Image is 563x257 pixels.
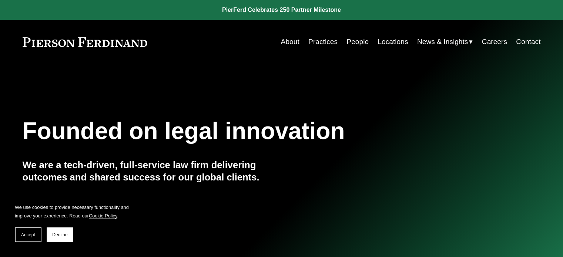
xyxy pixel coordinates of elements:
a: People [346,35,369,49]
button: Decline [47,227,73,242]
a: Cookie Policy [89,213,117,219]
span: News & Insights [417,35,468,48]
span: Decline [52,232,68,237]
a: Practices [308,35,338,49]
button: Accept [15,227,41,242]
a: Contact [516,35,540,49]
span: Accept [21,232,35,237]
a: Careers [482,35,507,49]
a: Locations [378,35,408,49]
h1: Founded on legal innovation [23,118,455,145]
p: We use cookies to provide necessary functionality and improve your experience. Read our . [15,203,133,220]
a: folder dropdown [417,35,473,49]
h4: We are a tech-driven, full-service law firm delivering outcomes and shared success for our global... [23,159,282,183]
section: Cookie banner [7,196,141,250]
a: About [281,35,299,49]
